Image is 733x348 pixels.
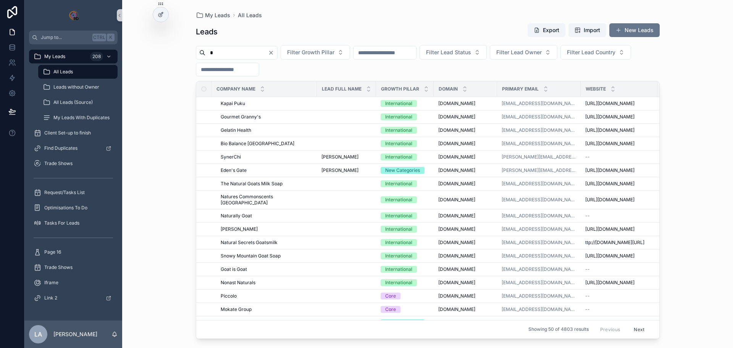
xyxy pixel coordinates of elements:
[585,240,644,246] span: ttp://[DOMAIN_NAME][URL]
[560,45,631,60] button: Select Button
[53,69,73,75] span: All Leads
[585,240,653,246] a: ttp://[DOMAIN_NAME][URL]
[420,45,487,60] button: Select Button
[53,99,93,105] span: All Leads (Source)
[438,253,475,259] span: [DOMAIN_NAME]
[585,320,590,326] span: --
[585,167,635,173] span: [URL][DOMAIN_NAME]
[585,197,635,203] span: [URL][DOMAIN_NAME]
[281,45,350,60] button: Select Button
[438,181,492,187] a: [DOMAIN_NAME]
[381,279,429,286] a: International
[438,100,475,107] span: [DOMAIN_NAME]
[438,253,492,259] a: [DOMAIN_NAME]
[381,154,429,160] a: International
[196,11,230,19] a: My Leads
[221,226,312,232] a: [PERSON_NAME]
[585,253,635,259] span: [URL][DOMAIN_NAME]
[585,293,590,299] span: --
[221,154,241,160] span: SynerChi
[585,266,653,272] a: --
[502,197,576,203] a: [EMAIL_ADDRESS][DOMAIN_NAME]
[221,127,312,133] a: Gelatin Health
[92,34,106,41] span: Ctrl
[585,306,653,312] a: --
[502,100,576,107] a: [EMAIL_ADDRESS][DOMAIN_NAME]
[585,114,635,120] span: [URL][DOMAIN_NAME]
[585,181,653,187] a: [URL][DOMAIN_NAME]
[438,280,492,286] a: [DOMAIN_NAME]
[221,240,278,246] span: Natural Secrets Goatsmilk
[221,253,312,259] a: Snowy Mountain Goat Soap
[438,266,492,272] a: [DOMAIN_NAME]
[585,266,590,272] span: --
[29,261,118,274] a: Trade Shows
[29,216,118,230] a: Tasks For Leads
[502,167,576,173] a: [PERSON_NAME][EMAIL_ADDRESS][DOMAIN_NAME]
[221,167,247,173] span: Eden's Gate
[29,201,118,215] a: Optimisations To Do
[29,50,118,63] a: My Leads208
[381,319,429,326] a: New Categories
[438,320,475,326] span: [DOMAIN_NAME]
[44,280,58,286] span: Iframe
[585,114,653,120] a: [URL][DOMAIN_NAME]
[438,114,475,120] span: [DOMAIN_NAME]
[585,197,653,203] a: [URL][DOMAIN_NAME]
[381,239,429,246] a: International
[385,167,420,174] div: New Categories
[41,34,89,40] span: Jump to...
[216,86,255,92] span: Company Name
[385,266,412,273] div: International
[502,226,576,232] a: [EMAIL_ADDRESS][DOMAIN_NAME]
[221,240,312,246] a: Natural Secrets Goatsmilk
[490,45,557,60] button: Select Button
[385,253,412,259] div: International
[502,141,576,147] a: [EMAIL_ADDRESS][DOMAIN_NAME]
[585,280,635,286] span: [URL][DOMAIN_NAME]
[502,280,576,286] a: [EMAIL_ADDRESS][DOMAIN_NAME]
[439,86,458,92] span: Domain
[438,127,492,133] a: [DOMAIN_NAME]
[502,127,576,133] a: [EMAIL_ADDRESS][DOMAIN_NAME]
[221,127,251,133] span: Gelatin Health
[53,115,110,121] span: My Leads With Duplicates
[221,141,312,147] a: Bio Balance [GEOGRAPHIC_DATA]
[438,226,492,232] a: [DOMAIN_NAME]
[585,226,653,232] a: [URL][DOMAIN_NAME]
[221,293,312,299] a: Piccolo
[496,49,542,56] span: Filter Lead Owner
[385,100,412,107] div: International
[221,181,312,187] a: The Natural Goats Milk Soap
[585,253,653,259] a: [URL][DOMAIN_NAME]
[438,293,475,299] span: [DOMAIN_NAME]
[502,154,576,160] a: [PERSON_NAME][EMAIL_ADDRESS][PERSON_NAME][DOMAIN_NAME]
[585,213,590,219] span: --
[44,130,91,136] span: Client Set-up to finish
[438,266,475,272] span: [DOMAIN_NAME]
[502,320,576,326] a: [PERSON_NAME][EMAIL_ADDRESS][DOMAIN_NAME]
[385,154,412,160] div: International
[381,140,429,147] a: International
[287,49,334,56] span: Filter Growth Pillar
[221,194,312,206] span: Natures Commonscents [GEOGRAPHIC_DATA]
[502,266,576,272] a: [EMAIL_ADDRESS][DOMAIN_NAME]
[38,65,118,79] a: All Leads
[24,44,122,315] div: scrollable content
[321,167,371,173] a: [PERSON_NAME]
[426,49,471,56] span: Filter Lead Status
[385,196,412,203] div: International
[438,306,475,312] span: [DOMAIN_NAME]
[381,293,429,299] a: Core
[381,212,429,219] a: International
[38,95,118,109] a: All Leads (Source)
[438,167,492,173] a: [DOMAIN_NAME]
[502,181,576,187] a: [EMAIL_ADDRESS][DOMAIN_NAME]
[438,306,492,312] a: [DOMAIN_NAME]
[585,141,635,147] span: [URL][DOMAIN_NAME]
[385,113,412,120] div: International
[321,154,358,160] span: [PERSON_NAME]
[44,264,73,270] span: Trade Shows
[44,53,65,60] span: My Leads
